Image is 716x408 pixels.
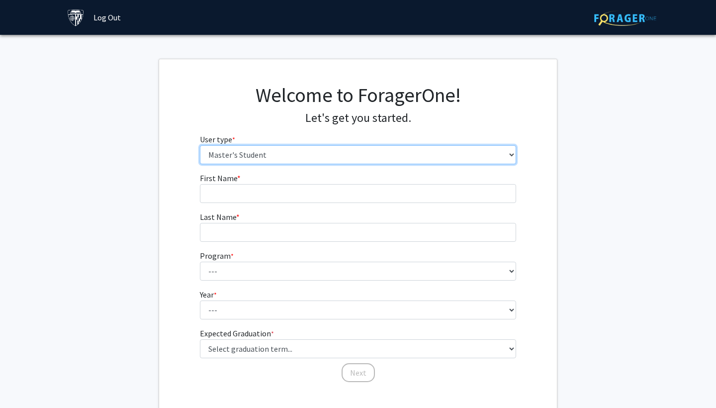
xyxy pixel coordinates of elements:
label: Expected Graduation [200,327,274,339]
h1: Welcome to ForagerOne! [200,83,517,107]
label: User type [200,133,235,145]
label: Program [200,250,234,262]
img: ForagerOne Logo [594,10,656,26]
h4: Let's get you started. [200,111,517,125]
label: Year [200,289,217,301]
iframe: Chat [7,363,42,401]
span: Last Name [200,212,236,222]
button: Next [342,363,375,382]
span: First Name [200,173,237,183]
img: Johns Hopkins University Logo [67,9,85,26]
